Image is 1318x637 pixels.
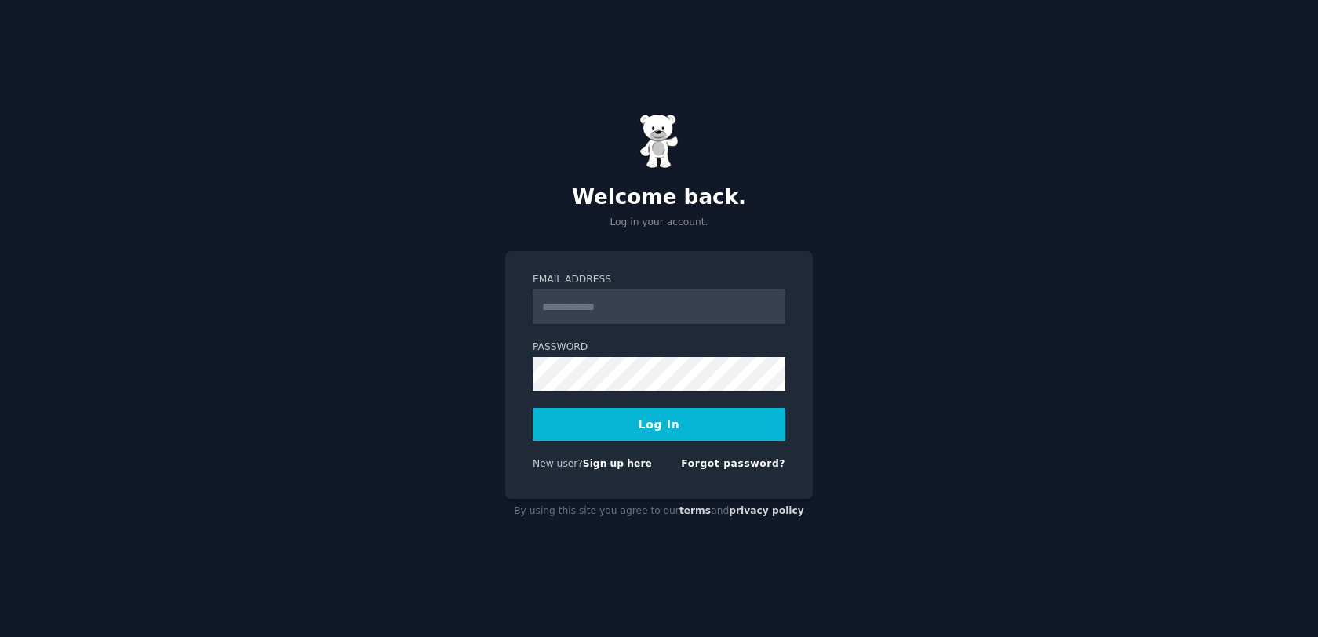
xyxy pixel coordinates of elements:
[639,114,679,169] img: Gummy Bear
[583,458,652,469] a: Sign up here
[681,458,785,469] a: Forgot password?
[729,505,804,516] a: privacy policy
[533,340,785,355] label: Password
[679,505,711,516] a: terms
[533,408,785,441] button: Log In
[505,499,813,524] div: By using this site you agree to our and
[533,273,785,287] label: Email Address
[505,216,813,230] p: Log in your account.
[533,458,583,469] span: New user?
[505,185,813,210] h2: Welcome back.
